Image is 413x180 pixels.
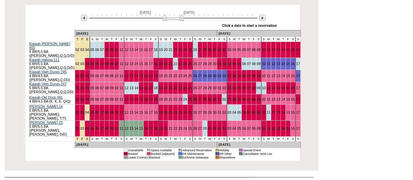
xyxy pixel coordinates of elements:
a: 06 [95,97,99,101]
a: 25 [188,110,192,114]
a: 13 [130,126,134,130]
a: 05 [90,86,94,90]
a: 04 [85,126,89,130]
a: 22 [173,62,177,66]
a: 09 [110,86,114,90]
a: 12 [125,74,129,78]
a: 12 [125,86,129,90]
a: 24 [183,86,187,90]
a: 11 [267,110,271,114]
a: 10 [262,62,266,66]
a: 06 [242,110,246,114]
a: 09 [257,97,261,101]
a: 15 [286,110,290,114]
a: 09 [110,110,114,114]
a: 21 [168,86,172,90]
a: 20 [164,86,168,90]
a: 08 [252,48,256,52]
a: 06 [95,126,99,130]
a: 25 [188,48,192,52]
a: 02 [75,97,79,101]
a: Kiawah Halona 111 [29,58,59,62]
a: 02 [222,110,226,114]
a: 09 [257,74,261,78]
a: 07 [100,62,104,66]
a: 18 [154,110,158,114]
a: 12 [125,62,129,66]
a: 06 [242,97,246,101]
a: 10 [115,62,119,66]
a: 14 [281,110,285,114]
a: 25 [188,62,192,66]
a: 10 [262,97,266,101]
a: 22 [173,86,177,90]
a: 27 [198,86,202,90]
a: 04 [85,97,89,101]
a: 30 [213,74,216,78]
a: 08 [105,62,109,66]
a: 11 [119,74,123,78]
a: 06 [242,74,246,78]
a: 12 [125,126,129,130]
a: [PERSON_NAME] 14 [29,105,63,108]
a: 26 [193,110,197,114]
a: 12 [271,74,275,78]
a: 14 [134,126,138,130]
a: 01 [217,86,221,90]
a: 13 [276,97,280,101]
a: 07 [247,74,251,78]
a: 07 [247,62,251,66]
a: 22 [173,97,177,101]
a: 08 [252,62,256,66]
a: 03 [228,74,231,78]
a: 27 [198,74,202,78]
a: 06 [242,86,246,90]
a: 04 [85,74,89,78]
a: 17 [296,110,300,114]
a: 13 [130,48,134,52]
a: 23 [178,86,182,90]
a: 02 [222,97,226,101]
a: 10 [115,97,119,101]
a: 09 [110,48,114,52]
a: 10 [262,74,266,78]
a: 30 [213,62,216,66]
a: 26 [193,97,197,101]
a: 28 [203,74,207,78]
a: 03 [228,97,231,101]
a: 04 [232,110,236,114]
a: 26 [193,48,197,52]
a: 15 [139,48,143,52]
a: 12 [125,110,129,114]
a: 04 [232,86,236,90]
a: 12 [271,110,275,114]
a: 11 [267,62,271,66]
a: 25 [188,86,192,90]
a: 06 [242,62,246,66]
a: 09 [257,62,261,66]
a: 12 [271,97,275,101]
a: 13 [130,74,134,78]
a: 27 [198,62,202,66]
a: 11 [119,62,123,66]
a: 11 [119,48,123,52]
a: 08 [252,110,256,114]
a: 15 [139,62,143,66]
a: 11 [267,48,271,52]
a: 23 [178,74,182,78]
a: 15 [286,86,290,90]
a: 11 [119,110,123,114]
a: 13 [130,86,134,90]
a: 16 [144,86,148,90]
a: 01 [217,62,221,66]
a: 24 [183,48,187,52]
a: 03 [80,74,84,78]
a: 20 [164,62,168,66]
a: 16 [291,86,295,90]
a: 01 [217,48,221,52]
a: 29 [208,110,212,114]
a: 07 [247,110,251,114]
a: 12 [125,48,129,52]
a: 04 [85,48,89,52]
a: 08 [105,48,109,52]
